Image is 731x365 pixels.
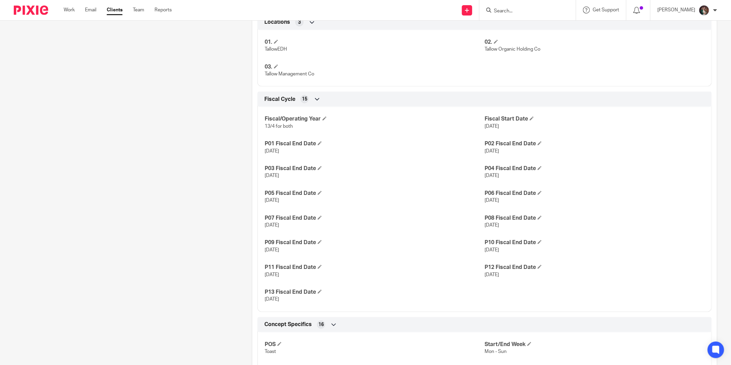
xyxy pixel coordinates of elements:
[264,321,312,328] span: Concept Specifics
[264,96,295,103] span: Fiscal Cycle
[485,124,499,129] span: [DATE]
[265,239,485,246] h4: P09 Fiscal End Date
[85,7,96,13] a: Email
[493,8,555,14] input: Search
[485,248,499,252] span: [DATE]
[107,7,123,13] a: Clients
[264,19,290,26] span: Locations
[265,223,279,228] span: [DATE]
[318,321,324,328] span: 16
[265,198,279,203] span: [DATE]
[265,140,485,147] h4: P01 Fiscal End Date
[265,248,279,252] span: [DATE]
[265,173,279,178] span: [DATE]
[265,165,485,172] h4: P03 Fiscal End Date
[485,140,704,147] h4: P02 Fiscal End Date
[302,96,307,103] span: 15
[64,7,75,13] a: Work
[265,47,287,52] span: TallowEDH
[265,39,485,46] h4: 01.
[265,264,485,271] h4: P11 Fiscal End Date
[14,6,48,15] img: Pixie
[485,272,499,277] span: [DATE]
[593,8,619,12] span: Get Support
[265,215,485,222] h4: P07 Fiscal End Date
[485,149,499,154] span: [DATE]
[155,7,172,13] a: Reports
[265,72,314,76] span: Tallow Management Co
[265,190,485,197] h4: P05 Fiscal End Date
[485,165,704,172] h4: P04 Fiscal End Date
[265,149,279,154] span: [DATE]
[485,190,704,197] h4: P06 Fiscal End Date
[265,272,279,277] span: [DATE]
[133,7,144,13] a: Team
[265,297,279,302] span: [DATE]
[485,173,499,178] span: [DATE]
[485,198,499,203] span: [DATE]
[657,7,695,13] p: [PERSON_NAME]
[485,215,704,222] h4: P08 Fiscal End Date
[265,341,485,348] h4: POS
[485,39,704,46] h4: 02.
[699,5,710,16] img: Profile%20picture%20JUS.JPG
[265,349,276,354] span: Toast
[485,115,704,123] h4: Fiscal Start Date
[298,19,301,26] span: 3
[265,63,485,71] h4: 03.
[485,264,704,271] h4: P12 Fiscal End Date
[265,115,485,123] h4: Fiscal/Operating Year
[485,47,540,52] span: Tallow Organic Holding Co
[485,223,499,228] span: [DATE]
[485,341,704,348] h4: Start/End Week
[265,289,485,296] h4: P13 Fiscal End Date
[485,239,704,246] h4: P10 Fiscal End Date
[485,349,507,354] span: Mon - Sun
[265,124,293,129] span: 13/4 for both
